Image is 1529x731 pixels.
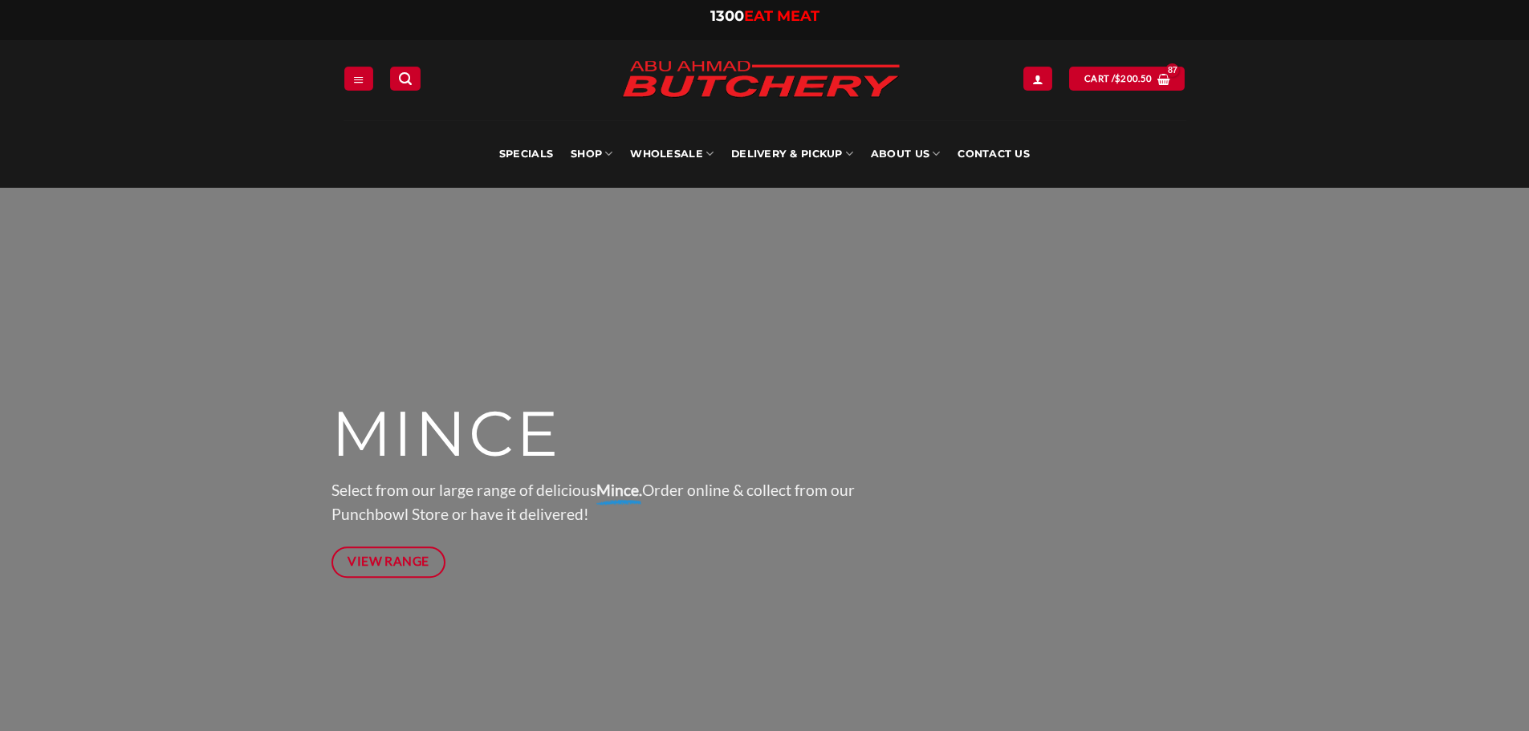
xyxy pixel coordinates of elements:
[331,481,855,524] span: Select from our large range of delicious Order online & collect from our Punchbowl Store or have ...
[871,120,940,188] a: About Us
[344,67,373,90] a: Menu
[348,551,429,571] span: View Range
[596,481,642,499] strong: Mince.
[390,67,421,90] a: Search
[630,120,714,188] a: Wholesale
[331,396,560,473] span: MINCE
[731,120,853,188] a: Delivery & Pickup
[1084,71,1152,86] span: Cart /
[499,120,553,188] a: Specials
[710,7,819,25] a: 1300EAT MEAT
[710,7,744,25] span: 1300
[1115,73,1152,83] bdi: 200.50
[744,7,819,25] span: EAT MEAT
[331,546,446,578] a: View Range
[608,50,913,111] img: Abu Ahmad Butchery
[1069,67,1185,90] a: View cart
[1115,71,1120,86] span: $
[958,120,1030,188] a: Contact Us
[1023,67,1052,90] a: Login
[571,120,612,188] a: SHOP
